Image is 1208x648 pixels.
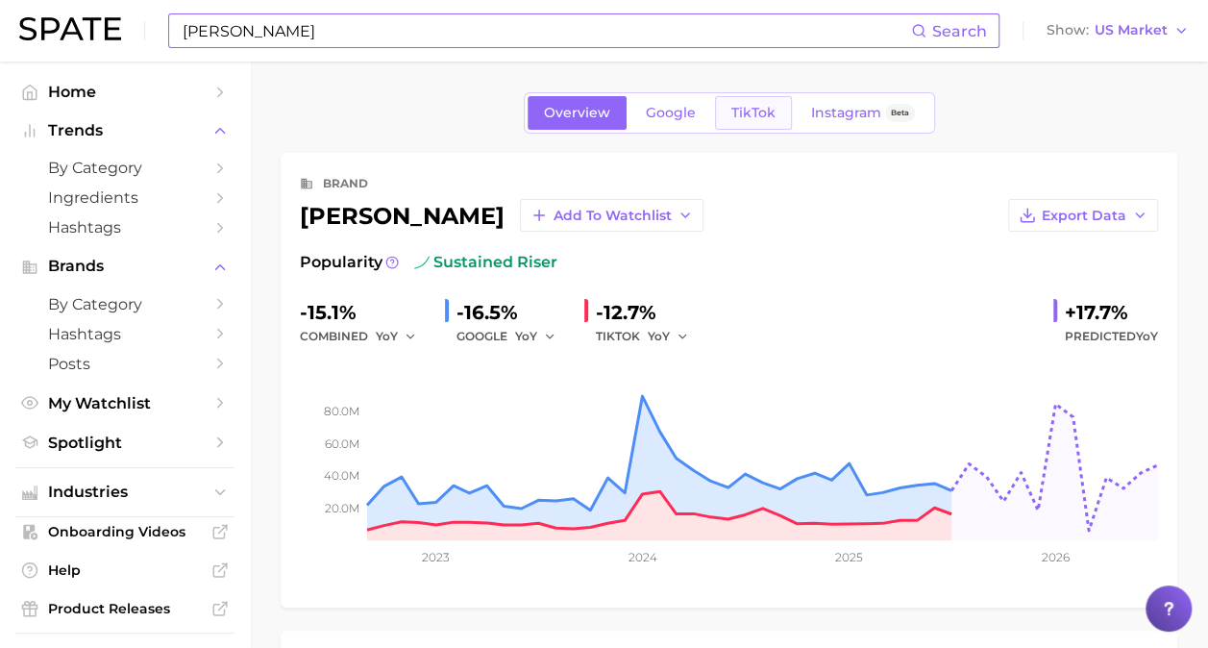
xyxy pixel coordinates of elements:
span: Industries [48,484,202,501]
button: Add to Watchlist [520,199,703,232]
span: Beta [891,105,909,121]
a: Help [15,556,234,585]
span: Overview [544,105,610,121]
button: YoY [515,325,556,348]
button: Industries [15,478,234,507]
span: YoY [515,328,537,344]
a: Google [629,96,712,130]
a: Hashtags [15,319,234,349]
span: US Market [1095,25,1168,36]
span: Hashtags [48,218,202,237]
span: Export Data [1042,208,1126,224]
a: TikTok [715,96,792,130]
span: Show [1047,25,1089,36]
a: by Category [15,153,234,183]
button: Trends [15,116,234,145]
button: Brands [15,252,234,281]
tspan: 2024 [628,550,656,564]
span: Help [48,561,202,579]
span: Add to Watchlist [554,208,672,224]
span: YoY [376,328,398,344]
a: My Watchlist [15,388,234,418]
a: Onboarding Videos [15,517,234,546]
a: InstagramBeta [795,96,931,130]
tspan: 2023 [422,550,450,564]
span: Onboarding Videos [48,523,202,540]
a: Spotlight [15,428,234,458]
img: sustained riser [414,255,430,270]
a: by Category [15,289,234,319]
tspan: 2026 [1042,550,1070,564]
span: Search [932,22,987,40]
a: Home [15,77,234,107]
button: YoY [648,325,689,348]
span: Ingredients [48,188,202,207]
span: Instagram [811,105,881,121]
span: Trends [48,122,202,139]
button: ShowUS Market [1042,18,1194,43]
span: YoY [648,328,670,344]
div: +17.7% [1065,297,1158,328]
span: Predicted [1065,325,1158,348]
span: Popularity [300,251,382,274]
button: YoY [376,325,417,348]
div: combined [300,325,430,348]
div: [PERSON_NAME] [300,199,703,232]
button: Export Data [1008,199,1158,232]
span: by Category [48,159,202,177]
a: Overview [528,96,627,130]
a: Posts [15,349,234,379]
span: YoY [1136,329,1158,343]
tspan: 2025 [835,550,863,564]
span: Product Releases [48,600,202,617]
span: Posts [48,355,202,373]
img: SPATE [19,17,121,40]
a: Product Releases [15,594,234,623]
span: Hashtags [48,325,202,343]
div: TIKTOK [596,325,702,348]
span: Google [646,105,696,121]
span: TikTok [731,105,776,121]
span: Spotlight [48,434,202,452]
a: Hashtags [15,212,234,242]
span: sustained riser [414,251,557,274]
span: My Watchlist [48,394,202,412]
div: -12.7% [596,297,702,328]
a: Ingredients [15,183,234,212]
div: brand [323,172,368,195]
span: Brands [48,258,202,275]
div: -16.5% [456,297,569,328]
div: -15.1% [300,297,430,328]
input: Search here for a brand, industry, or ingredient [181,14,911,47]
span: by Category [48,295,202,313]
span: Home [48,83,202,101]
div: GOOGLE [456,325,569,348]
